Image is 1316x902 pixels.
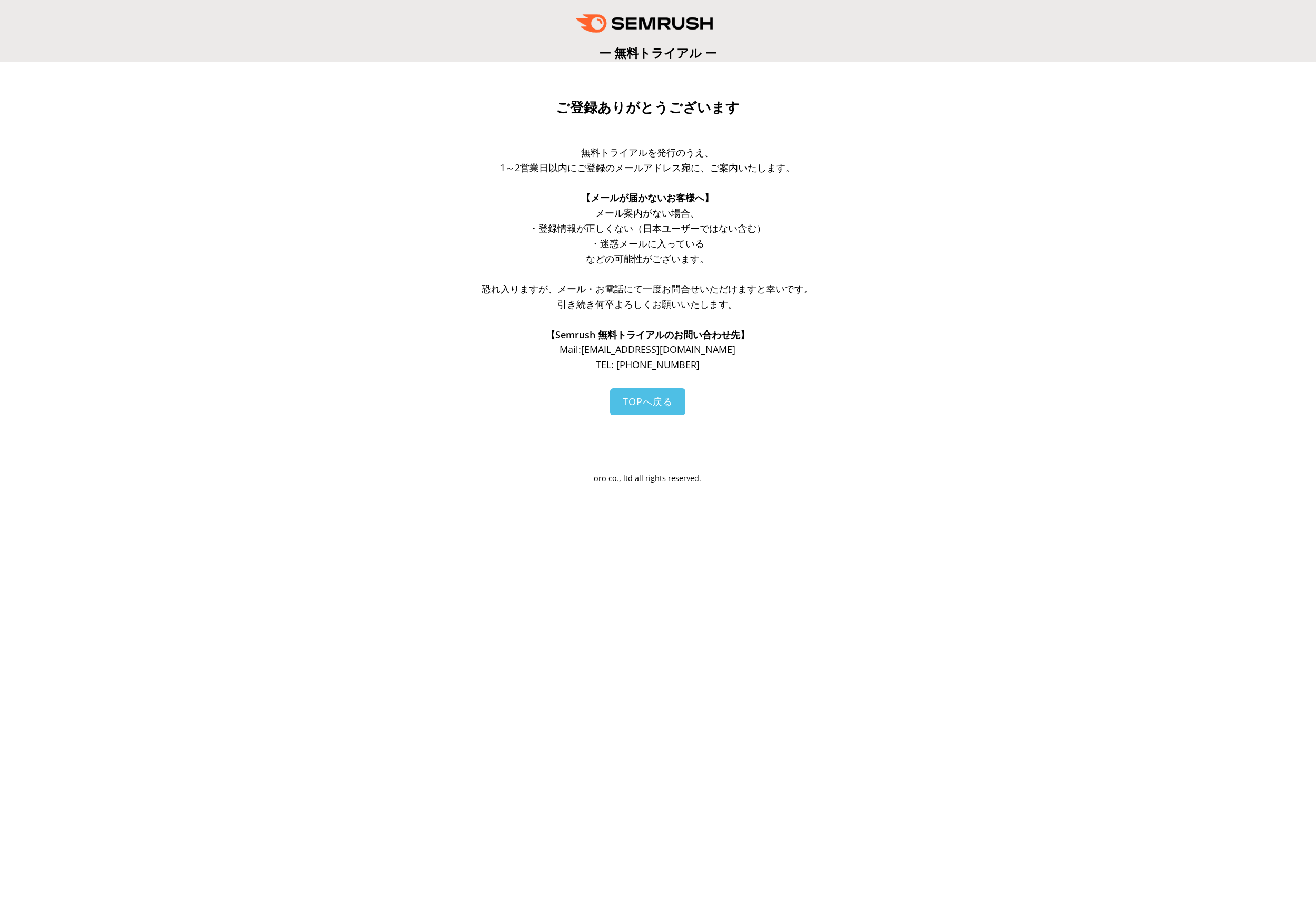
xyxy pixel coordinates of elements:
span: メール案内がない場合、 [595,207,700,219]
span: 【Semrush 無料トライアルのお問い合わせ先】 [546,328,750,341]
span: ご登録ありがとうございます [556,100,740,115]
span: Mail: [EMAIL_ADDRESS][DOMAIN_NAME] [559,343,735,356]
span: 引き続き何卒よろしくお願いいたします。 [557,298,738,310]
span: ・登録情報が正しくない（日本ユーザーではない含む） [529,222,766,234]
span: TEL: [PHONE_NUMBER] [596,358,700,371]
span: 恐れ入りますが、メール・お電話にて一度お問合せいただけますと幸いです。 [482,282,813,295]
a: TOPへ戻る [610,388,685,415]
span: 1～2営業日以内にご登録のメールアドレス宛に、ご案内いたします。 [500,161,795,174]
span: TOPへ戻る [623,395,673,408]
span: oro co., ltd all rights reserved. [594,473,701,483]
span: などの可能性がございます。 [586,252,709,265]
span: 【メールが届かないお客様へ】 [581,191,714,204]
span: ・迷惑メールに入っている [591,237,704,250]
span: ー 無料トライアル ー [599,44,717,61]
span: 無料トライアルを発行のうえ、 [581,146,714,159]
